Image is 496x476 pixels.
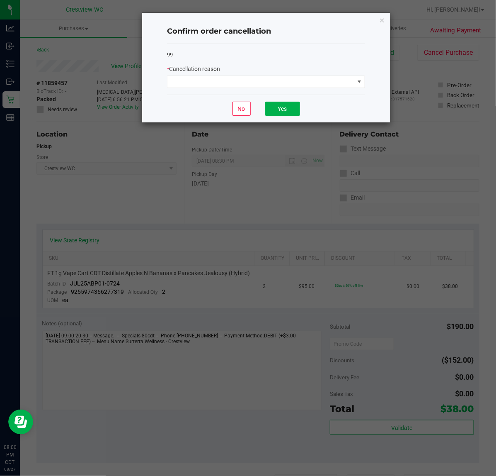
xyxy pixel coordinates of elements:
span: 99 [167,51,173,58]
iframe: Resource center [8,410,33,435]
span: Cancellation reason [169,66,220,72]
button: No [232,102,251,116]
h4: Confirm order cancellation [167,26,365,37]
button: Close [379,15,385,25]
button: Yes [265,102,300,116]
